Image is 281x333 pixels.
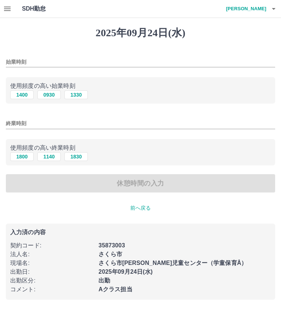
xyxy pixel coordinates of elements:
[10,82,271,90] p: 使用頻度の高い始業時刻
[10,143,271,152] p: 使用頻度の高い終業時刻
[10,276,94,285] p: 出勤区分 :
[6,204,275,212] p: 前へ戻る
[10,229,271,235] p: 入力済の内容
[37,152,61,161] button: 1140
[10,250,94,259] p: 法人名 :
[10,267,94,276] p: 出勤日 :
[98,277,110,284] b: 出勤
[98,269,153,275] b: 2025年09月24日(水)
[10,285,94,294] p: コメント :
[6,27,275,39] h1: 2025年09月24日(水)
[10,90,34,99] button: 1400
[64,90,88,99] button: 1330
[10,241,94,250] p: 契約コード :
[98,242,125,248] b: 35873003
[10,259,94,267] p: 現場名 :
[10,152,34,161] button: 1800
[37,90,61,99] button: 0930
[64,152,88,161] button: 1830
[98,286,132,292] b: Aクラス担当
[98,260,247,266] b: さくら市[PERSON_NAME]児童センター（学童保育Å）
[98,251,122,257] b: さくら市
